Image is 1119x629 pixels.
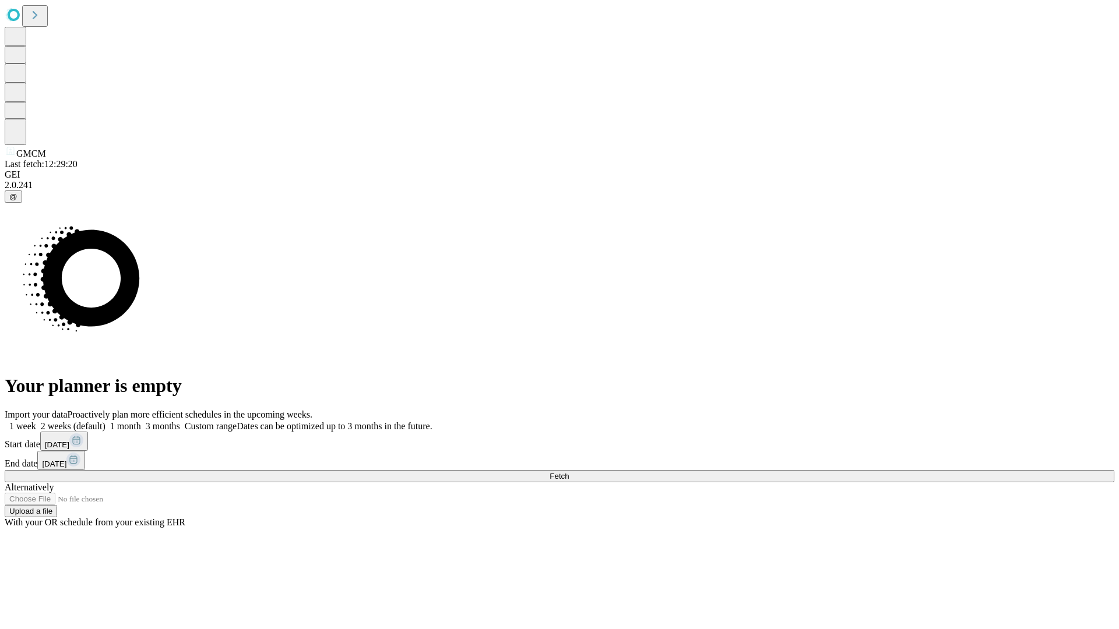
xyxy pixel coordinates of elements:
[185,421,237,431] span: Custom range
[45,440,69,449] span: [DATE]
[5,470,1114,482] button: Fetch
[5,505,57,517] button: Upload a file
[9,421,36,431] span: 1 week
[5,159,78,169] span: Last fetch: 12:29:20
[5,517,185,527] span: With your OR schedule from your existing EHR
[41,421,105,431] span: 2 weeks (default)
[5,190,22,203] button: @
[5,169,1114,180] div: GEI
[5,451,1114,470] div: End date
[5,180,1114,190] div: 2.0.241
[5,375,1114,397] h1: Your planner is empty
[16,149,46,158] span: GMCM
[5,409,68,419] span: Import your data
[146,421,180,431] span: 3 months
[5,482,54,492] span: Alternatively
[237,421,432,431] span: Dates can be optimized up to 3 months in the future.
[110,421,141,431] span: 1 month
[550,472,569,480] span: Fetch
[9,192,17,201] span: @
[40,432,88,451] button: [DATE]
[37,451,85,470] button: [DATE]
[5,432,1114,451] div: Start date
[68,409,312,419] span: Proactively plan more efficient schedules in the upcoming weeks.
[42,460,66,468] span: [DATE]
